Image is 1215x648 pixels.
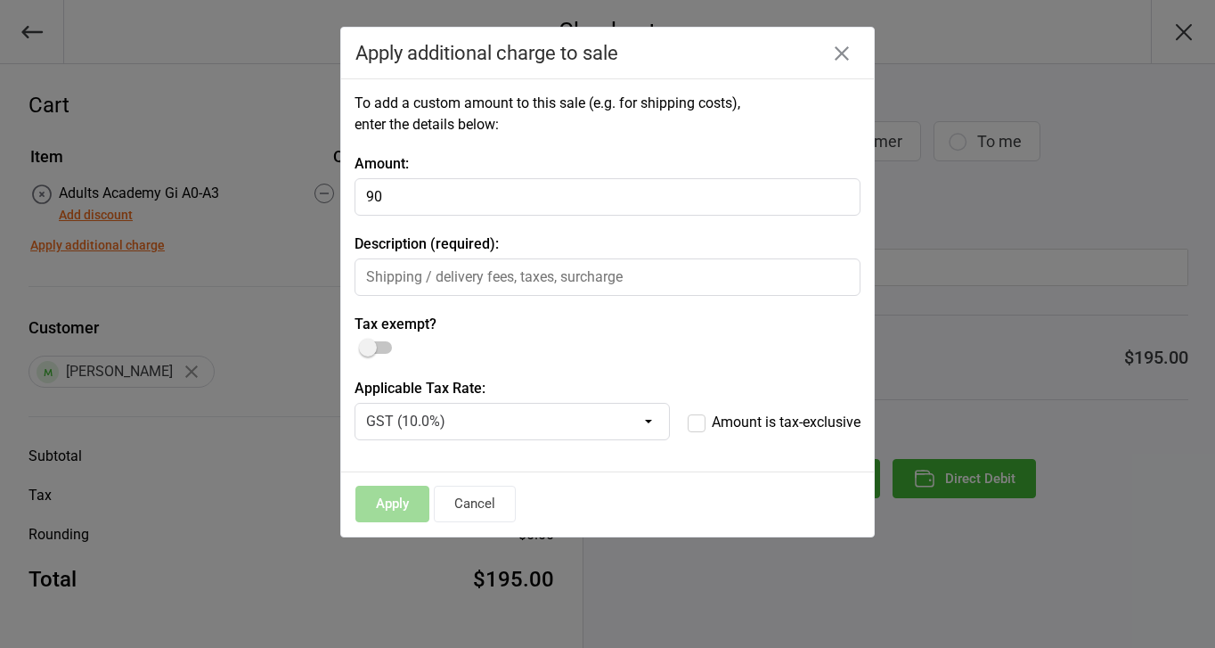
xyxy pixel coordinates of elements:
[355,234,860,255] label: Description (required):
[355,314,860,335] label: Tax exempt?
[712,411,860,431] span: Amount is tax-exclusive
[355,378,860,399] label: Applicable Tax Rate:
[355,42,860,64] div: Apply additional charge to sale
[434,486,516,522] button: Cancel
[355,93,860,135] div: To add a custom amount to this sale (e.g. for shipping costs), enter the details below:
[355,258,860,296] input: Shipping / delivery fees, taxes, surcharge
[355,153,860,175] label: Amount:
